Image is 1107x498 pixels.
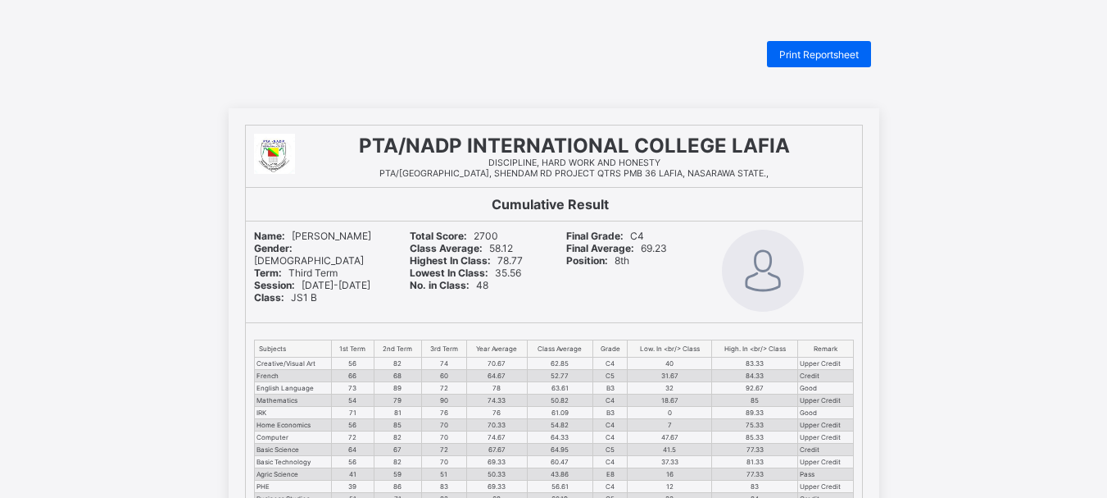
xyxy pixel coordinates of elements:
[421,382,466,395] td: 72
[628,419,712,432] td: 7
[628,432,712,444] td: 47.67
[254,382,331,395] td: English Language
[374,358,421,370] td: 82
[798,468,853,481] td: Pass
[628,481,712,493] td: 12
[712,382,798,395] td: 92.67
[466,432,528,444] td: 74.67
[421,456,466,468] td: 70
[528,481,592,493] td: 56.61
[374,481,421,493] td: 86
[592,340,628,358] th: Grade
[798,419,853,432] td: Upper Credit
[374,382,421,395] td: 89
[628,395,712,407] td: 18.67
[628,370,712,382] td: 31.67
[628,407,712,419] td: 0
[628,358,712,370] td: 40
[592,468,628,481] td: E8
[528,419,592,432] td: 54.82
[712,395,798,407] td: 85
[712,481,798,493] td: 83
[528,444,592,456] td: 64.95
[798,370,853,382] td: Credit
[254,370,331,382] td: French
[592,419,628,432] td: C4
[421,432,466,444] td: 70
[410,267,521,279] span: 35.56
[466,481,528,493] td: 69.33
[628,382,712,395] td: 32
[798,395,853,407] td: Upper Credit
[798,407,853,419] td: Good
[466,382,528,395] td: 78
[628,444,712,456] td: 41.5
[410,267,488,279] b: Lowest In Class:
[331,456,374,468] td: 56
[254,291,284,304] b: Class:
[374,468,421,481] td: 59
[421,444,466,456] td: 72
[566,242,667,254] span: 69.23
[466,407,528,419] td: 76
[410,279,488,291] span: 48
[374,444,421,456] td: 67
[566,254,629,267] span: 8th
[331,444,374,456] td: 64
[592,358,628,370] td: C4
[712,444,798,456] td: 77.33
[712,370,798,382] td: 84.33
[254,242,293,254] b: Gender:
[466,358,528,370] td: 70.67
[254,407,331,419] td: IRK
[331,419,374,432] td: 56
[331,432,374,444] td: 72
[798,456,853,468] td: Upper Credit
[410,279,470,291] b: No. in Class:
[254,432,331,444] td: Computer
[466,340,528,358] th: Year Average
[254,456,331,468] td: Basic Technology
[628,468,712,481] td: 16
[331,370,374,382] td: 66
[528,382,592,395] td: 63.61
[254,279,295,291] b: Session:
[331,407,374,419] td: 71
[331,340,374,358] th: 1st Term
[254,481,331,493] td: PHE
[410,254,523,267] span: 78.77
[254,444,331,456] td: Basic Science
[592,395,628,407] td: C4
[421,370,466,382] td: 60
[528,407,592,419] td: 61.09
[421,468,466,481] td: 51
[592,481,628,493] td: C4
[331,358,374,370] td: 56
[421,481,466,493] td: 83
[374,370,421,382] td: 68
[528,456,592,468] td: 60.47
[592,370,628,382] td: C5
[421,340,466,358] th: 3rd Term
[254,419,331,432] td: Home Economics
[798,481,853,493] td: Upper Credit
[374,395,421,407] td: 79
[374,419,421,432] td: 85
[528,340,592,358] th: Class Average
[528,468,592,481] td: 43.86
[254,358,331,370] td: Creative/Visual Art
[374,432,421,444] td: 82
[254,291,317,304] span: JS1 B
[592,407,628,419] td: B3
[331,468,374,481] td: 41
[466,456,528,468] td: 69.33
[798,382,853,395] td: Good
[421,407,466,419] td: 76
[379,168,769,179] span: PTA/[GEOGRAPHIC_DATA], SHENDAM RD PROJECT QTRS PMB 36 LAFIA, NASARAWA STATE.,
[254,267,282,279] b: Term:
[798,432,853,444] td: Upper Credit
[421,395,466,407] td: 90
[492,196,609,212] b: Cumulative Result
[421,419,466,432] td: 70
[779,48,859,61] span: Print Reportsheet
